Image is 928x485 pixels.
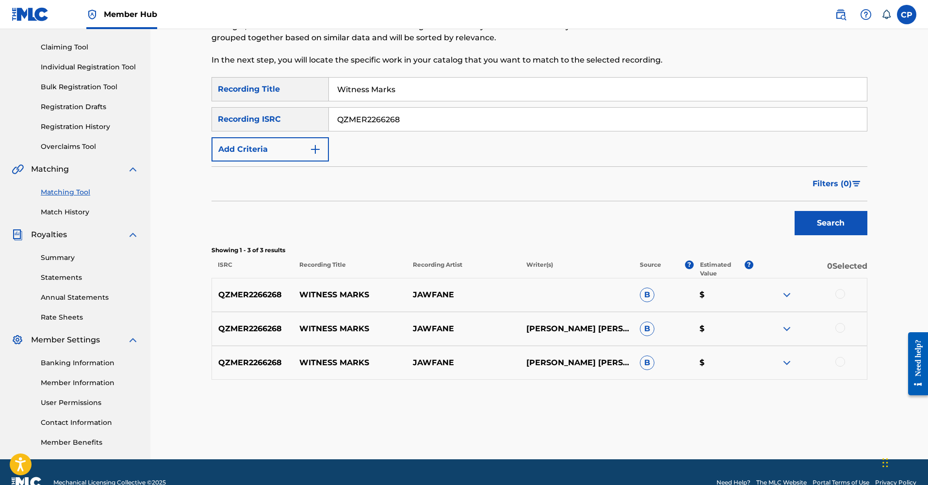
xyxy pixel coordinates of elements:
p: Writer(s) [520,260,634,278]
p: In the next step, you will locate the specific work in your catalog that you want to match to the... [212,54,716,66]
div: Drag [882,448,888,477]
iframe: Resource Center [901,324,928,404]
p: To begin, use the search fields below to find recordings that haven't yet been matched to your wo... [212,20,716,44]
p: Recording Title [293,260,406,278]
a: User Permissions [41,398,139,408]
p: 0 Selected [753,260,867,278]
img: expand [127,163,139,175]
span: Royalties [31,229,67,241]
a: Contact Information [41,418,139,428]
p: JAWFANE [407,357,520,369]
a: Individual Registration Tool [41,62,139,72]
a: Overclaims Tool [41,142,139,152]
img: MLC Logo [12,7,49,21]
img: Matching [12,163,24,175]
p: JAWFANE [407,289,520,301]
iframe: Chat Widget [879,438,928,485]
span: ? [685,260,694,269]
span: B [640,288,654,302]
p: WITNESS MARKS [293,289,407,301]
p: ISRC [212,260,293,278]
img: Member Settings [12,334,23,346]
a: Bulk Registration Tool [41,82,139,92]
p: Recording Artist [407,260,520,278]
span: Member Hub [104,9,157,20]
p: Source [640,260,661,278]
a: Registration History [41,122,139,132]
div: Help [856,5,876,24]
span: B [640,356,654,370]
a: Registration Drafts [41,102,139,112]
img: help [860,9,872,20]
p: QZMER2266268 [212,323,293,335]
img: expand [781,289,793,301]
p: $ [693,357,753,369]
img: expand [127,229,139,241]
img: expand [781,323,793,335]
img: filter [852,181,861,187]
a: Claiming Tool [41,42,139,52]
p: QZMER2266268 [212,289,293,301]
p: [PERSON_NAME] [PERSON_NAME], [PERSON_NAME], [PERSON_NAME] [520,357,634,369]
img: Royalties [12,229,23,241]
a: Annual Statements [41,292,139,303]
a: Statements [41,273,139,283]
span: Member Settings [31,334,100,346]
a: Rate Sheets [41,312,139,323]
button: Filters (0) [807,172,867,196]
a: Banking Information [41,358,139,368]
button: Add Criteria [212,137,329,162]
p: WITNESS MARKS [293,357,407,369]
p: WITNESS MARKS [293,323,407,335]
p: $ [693,289,753,301]
span: ? [745,260,753,269]
a: Public Search [831,5,850,24]
p: QZMER2266268 [212,357,293,369]
a: Matching Tool [41,187,139,197]
img: Top Rightsholder [86,9,98,20]
img: expand [127,334,139,346]
a: Summary [41,253,139,263]
img: search [835,9,847,20]
a: Member Information [41,378,139,388]
button: Search [795,211,867,235]
form: Search Form [212,77,867,240]
img: expand [781,357,793,369]
div: User Menu [897,5,916,24]
span: B [640,322,654,336]
div: Notifications [881,10,891,19]
img: 9d2ae6d4665cec9f34b9.svg [309,144,321,155]
p: Showing 1 - 3 of 3 results [212,246,867,255]
p: $ [693,323,753,335]
p: Estimated Value [700,260,745,278]
a: Match History [41,207,139,217]
p: [PERSON_NAME] [PERSON_NAME], [PERSON_NAME], [PERSON_NAME], [PERSON_NAME] [520,323,634,335]
span: Matching [31,163,69,175]
span: Filters ( 0 ) [813,178,852,190]
p: JAWFANE [407,323,520,335]
a: Member Benefits [41,437,139,448]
